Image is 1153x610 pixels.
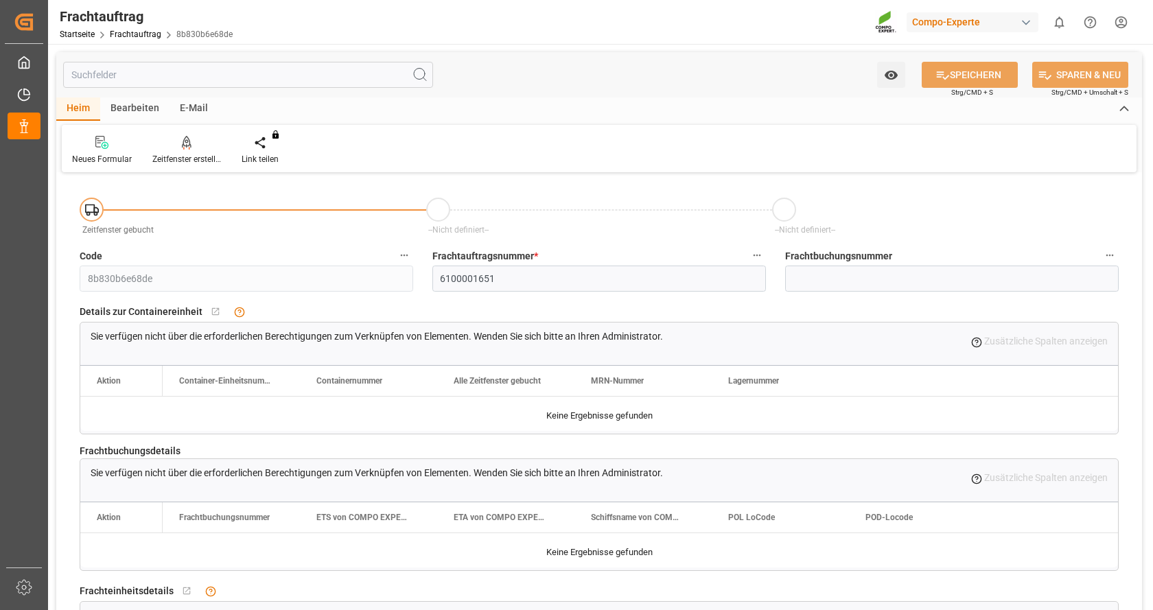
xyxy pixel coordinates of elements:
[110,102,159,113] font: Bearbeiten
[428,225,489,235] font: --Nicht definiert--
[316,513,411,522] font: ETS von COMPO EXPERT
[97,513,121,522] font: Aktion
[785,250,892,261] font: Frachtbuchungsnummer
[91,467,663,478] font: Sie verfügen nicht über die erforderlichen Berechtigungen zum Verknüpfen von Elementen. Wenden Si...
[950,69,1001,80] font: SPEICHERN
[1044,7,1075,38] button: zeige 0 neue Benachrichtigungen
[912,16,980,27] font: Compo-Experte
[80,306,202,317] font: Details zur Containereinheit
[775,225,835,235] font: --Nicht definiert--
[179,376,278,386] font: Container-Einheitsnummer
[907,9,1044,35] button: Compo-Experte
[432,250,534,261] font: Frachtauftragsnummer
[82,225,154,235] font: Zeitfenster gebucht
[877,62,905,88] button: Menü öffnen
[922,62,1018,88] button: SPEICHERN
[1051,89,1128,96] font: Strg/CMD + Umschalt + S
[180,102,208,113] font: E-Mail
[1075,7,1106,38] button: Hilfecenter
[395,246,413,264] button: Code
[80,250,102,261] font: Code
[97,376,121,386] font: Aktion
[454,376,541,386] font: Alle Zeitfenster gebucht
[316,376,382,386] font: Containernummer
[152,154,224,164] font: Zeitfenster erstellen
[60,8,143,25] font: Frachtauftrag
[80,445,180,456] font: Frachtbuchungsdetails
[91,331,663,342] font: Sie verfügen nicht über die erforderlichen Berechtigungen zum Verknüpfen von Elementen. Wenden Si...
[60,30,95,39] a: Startseite
[67,102,90,113] font: Heim
[728,376,779,386] font: Lagernummer
[72,154,132,164] font: Neues Formular
[1101,246,1119,264] button: Frachtbuchungsnummer
[865,513,913,522] font: POD-Locode
[63,62,433,88] input: Suchfelder
[179,513,270,522] font: Frachtbuchungsnummer
[728,513,775,522] font: POL LoCode
[110,30,161,39] a: Frachtauftrag
[951,89,993,96] font: Strg/CMD + S
[1032,62,1128,88] button: SPAREN & NEU
[748,246,766,264] button: Frachtauftragsnummer*
[591,513,717,522] font: Schiffsname von COMPO EXPERT
[1056,69,1121,80] font: SPAREN & NEU
[454,513,548,522] font: ETA von COMPO EXPERT
[875,10,897,34] img: Screenshot%202023-09-29%20at%2010.02.21.png_1712312052.png
[80,585,174,596] font: Frachteinheitsdetails
[591,376,644,386] font: MRN-Nummer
